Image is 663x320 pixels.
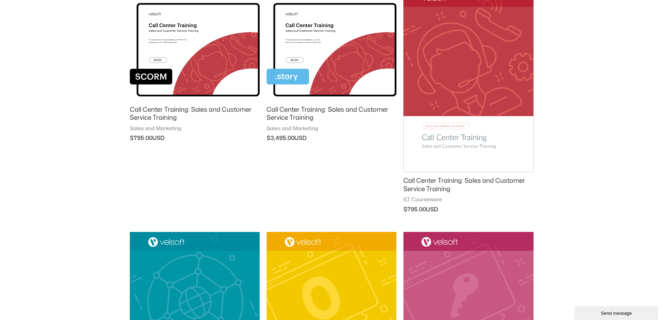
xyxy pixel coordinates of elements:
a: Call Center Training: Sales and Customer Service Training [403,177,533,196]
a: Call Center Training: Sales and Customer Service Training [130,106,260,125]
h2: Call Center Training: Sales and Customer Service Training [130,106,260,122]
h2: Call Center Training: Sales and Customer Service Training [403,177,533,193]
bdi: 795.00 [130,135,152,141]
bdi: 795.00 [403,207,426,212]
span: Sales and Marketing [267,125,396,132]
span: Sales and Marketing [130,125,260,132]
bdi: 3,495.00 [267,135,294,141]
span: $ [403,207,407,212]
span: $ [267,135,270,141]
a: Call Center Training: Sales and Customer Service Training [267,106,396,125]
iframe: chat widget [575,305,660,320]
span: $ [130,135,134,141]
h2: Call Center Training: Sales and Customer Service Training [267,106,396,122]
span: ILT Courseware [403,196,533,203]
